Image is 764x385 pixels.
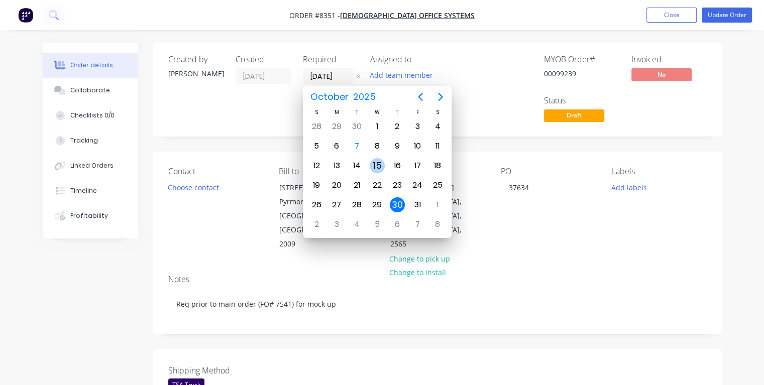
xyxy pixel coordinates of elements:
[43,128,138,153] button: Tracking
[390,139,405,154] div: Thursday, October 9, 2025
[43,153,138,178] button: Linked Orders
[279,167,374,176] div: Bill to
[370,178,385,193] div: Wednesday, October 22, 2025
[309,119,324,134] div: Sunday, September 28, 2025
[430,158,445,173] div: Saturday, October 18, 2025
[370,158,385,173] div: Wednesday, October 15, 2025
[329,119,344,134] div: Monday, September 29, 2025
[329,197,344,212] div: Monday, October 27, 2025
[387,108,407,116] div: T
[646,8,697,23] button: Close
[350,178,365,193] div: Tuesday, October 21, 2025
[370,68,439,82] button: Add team member
[501,180,537,195] div: 37634
[43,78,138,103] button: Collaborate
[384,251,456,265] button: Change to pick up
[370,217,385,232] div: Wednesday, November 5, 2025
[309,217,324,232] div: Sunday, November 2, 2025
[18,8,33,23] img: Factory
[407,108,427,116] div: F
[279,195,363,251] div: Pyrmont, [GEOGRAPHIC_DATA], [GEOGRAPHIC_DATA], 2009
[168,167,263,176] div: Contact
[384,266,452,279] button: Change to install
[501,167,596,176] div: PO
[329,139,344,154] div: Monday, October 6, 2025
[390,119,405,134] div: Thursday, October 2, 2025
[390,217,405,232] div: Thursday, November 6, 2025
[43,103,138,128] button: Checklists 0/0
[329,178,344,193] div: Monday, October 20, 2025
[350,139,365,154] div: Today, Tuesday, October 7, 2025
[308,88,351,106] span: October
[430,139,445,154] div: Saturday, October 11, 2025
[303,55,358,64] div: Required
[43,178,138,203] button: Timeline
[544,96,619,105] div: Status
[347,108,367,116] div: T
[168,364,294,376] label: Shipping Method
[410,119,425,134] div: Friday, October 3, 2025
[309,178,324,193] div: Sunday, October 19, 2025
[329,158,344,173] div: Monday, October 13, 2025
[367,108,387,116] div: W
[168,55,224,64] div: Created by
[350,197,365,212] div: Tuesday, October 28, 2025
[236,55,291,64] div: Created
[410,178,425,193] div: Friday, October 24, 2025
[70,86,110,95] div: Collaborate
[370,55,471,64] div: Assigned to
[702,8,752,23] button: Update Order
[410,87,430,107] button: Previous page
[168,275,707,284] div: Notes
[430,87,451,107] button: Next page
[70,111,115,120] div: Checklists 0/0
[304,88,382,106] button: October2025
[390,197,405,212] div: Thursday, October 30, 2025
[631,68,692,81] span: No
[364,68,438,82] button: Add team member
[430,119,445,134] div: Saturday, October 4, 2025
[544,109,604,122] span: Draft
[289,11,340,20] span: Order #8351 -
[427,108,448,116] div: S
[168,289,707,319] div: Req prior to main order (FO# 7541) for mock up
[309,158,324,173] div: Sunday, October 12, 2025
[410,217,425,232] div: Friday, November 7, 2025
[350,217,365,232] div: Tuesday, November 4, 2025
[350,158,365,173] div: Tuesday, October 14, 2025
[70,211,108,220] div: Profitability
[43,53,138,78] button: Order details
[370,139,385,154] div: Wednesday, October 8, 2025
[70,186,97,195] div: Timeline
[370,119,385,134] div: Wednesday, October 1, 2025
[70,136,98,145] div: Tracking
[544,55,619,64] div: MYOB Order #
[168,68,224,79] div: [PERSON_NAME]
[410,158,425,173] div: Friday, October 17, 2025
[410,139,425,154] div: Friday, October 10, 2025
[390,158,405,173] div: Thursday, October 16, 2025
[162,180,224,194] button: Choose contact
[370,197,385,212] div: Wednesday, October 29, 2025
[351,88,378,106] span: 2025
[606,180,652,194] button: Add labels
[350,119,365,134] div: Tuesday, September 30, 2025
[430,197,445,212] div: Saturday, November 1, 2025
[306,108,326,116] div: S
[410,197,425,212] div: Friday, October 31, 2025
[43,203,138,228] button: Profitability
[544,68,619,79] div: 00099239
[329,217,344,232] div: Monday, November 3, 2025
[612,167,707,176] div: Labels
[430,217,445,232] div: Saturday, November 8, 2025
[631,55,707,64] div: Invoiced
[340,11,475,20] a: [DEMOGRAPHIC_DATA] Office Systems
[309,139,324,154] div: Sunday, October 5, 2025
[279,181,363,195] div: [STREET_ADDRESS]
[70,61,113,70] div: Order details
[70,161,114,170] div: Linked Orders
[390,178,405,193] div: Thursday, October 23, 2025
[271,180,371,251] div: [STREET_ADDRESS]Pyrmont, [GEOGRAPHIC_DATA], [GEOGRAPHIC_DATA], 2009
[430,178,445,193] div: Saturday, October 25, 2025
